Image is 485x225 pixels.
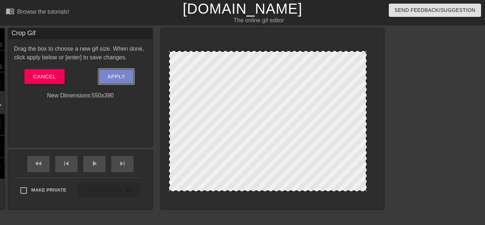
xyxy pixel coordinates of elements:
span: Cancel [33,72,56,81]
div: Drag the box to choose a new gif size. When done, click apply below or [enter] to save changes. [9,45,152,62]
button: Send Feedback/Suggestion [389,4,481,17]
span: skip_next [118,159,127,168]
a: Browse the tutorials! [6,7,69,18]
button: Cancel [24,69,64,84]
span: Make Private [31,187,66,194]
span: Send Feedback/Suggestion [395,6,475,15]
div: Browse the tutorials! [17,9,69,15]
span: fast_rewind [34,159,43,168]
span: Apply [107,72,125,81]
div: Crop Gif [9,28,152,39]
div: The online gif editor [165,16,352,25]
span: menu_book [6,7,14,15]
span: play_arrow [90,159,99,168]
button: Apply [99,69,134,84]
span: skip_previous [62,159,71,168]
div: New Dimensions: 550 x 390 [9,91,152,100]
a: [DOMAIN_NAME] [183,1,302,17]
